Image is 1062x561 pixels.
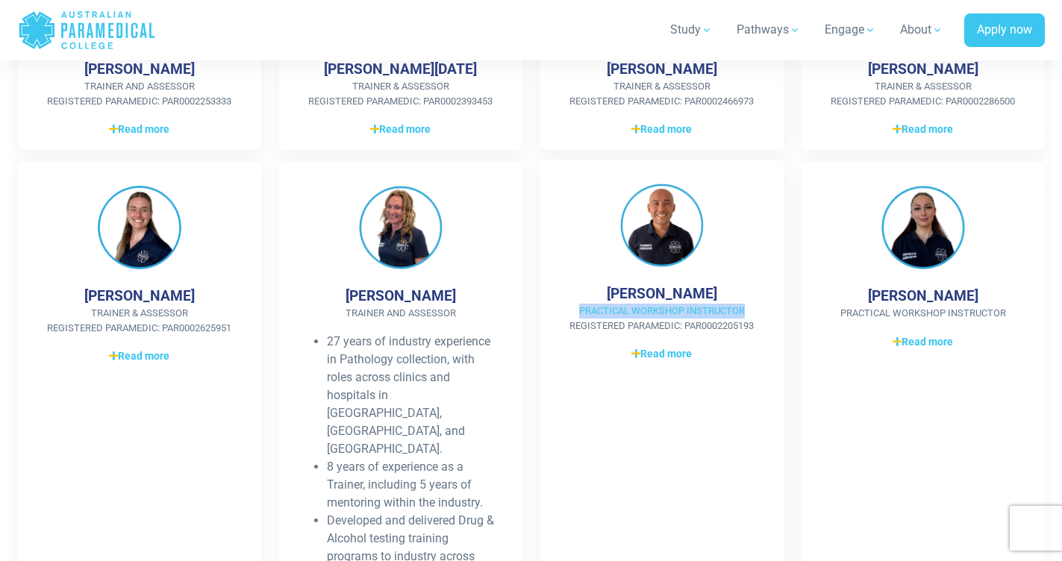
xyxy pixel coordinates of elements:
[564,345,760,363] a: Read more
[631,346,692,362] span: Read more
[327,458,499,512] li: 8 years of experience as a Trainer, including 5 years of mentoring within the industry.
[881,186,965,269] img: Rachelle Elliott
[84,60,195,78] h4: [PERSON_NAME]
[42,79,237,108] span: Trainer and Assessor Registered Paramedic: PAR0002253333
[825,333,1021,351] a: Read more
[825,79,1021,108] span: Trainer & Assessor Registered Paramedic: PAR0002286500
[359,186,443,269] img: Jolanta Kfoury
[303,120,499,138] a: Read more
[631,122,692,137] span: Read more
[893,122,953,137] span: Read more
[564,304,760,333] span: Practical Workshop Instructor Registered Paramedic: PAR0002205193
[816,9,885,51] a: Engage
[370,122,431,137] span: Read more
[109,348,169,364] span: Read more
[825,306,1021,321] span: Practical Workshop Instructor
[607,60,717,78] h4: [PERSON_NAME]
[303,306,499,321] span: Trainer and Assessor
[18,6,156,54] a: Australian Paramedical College
[324,60,477,78] h4: [PERSON_NAME][DATE]
[84,287,195,304] h4: [PERSON_NAME]
[42,306,237,335] span: Trainer & Assessor Registered Paramedic: PAR0002625951
[98,186,181,269] img: Jennifer Prendergast
[346,287,456,304] h4: [PERSON_NAME]
[607,285,717,302] h4: [PERSON_NAME]
[825,120,1021,138] a: Read more
[303,79,499,108] span: Trainer & Assessor Registered Paramedic: PAR0002393453
[620,184,704,267] img: Leonard Price
[728,9,810,51] a: Pathways
[42,347,237,365] a: Read more
[891,9,952,51] a: About
[327,333,499,458] li: 27 years of industry experience in Pathology collection, with roles across clinics and hospitals ...
[42,120,237,138] a: Read more
[868,287,978,304] h4: [PERSON_NAME]
[564,79,760,108] span: Trainer & Assessor Registered Paramedic: PAR0002466973
[868,60,978,78] h4: [PERSON_NAME]
[109,122,169,137] span: Read more
[893,334,953,350] span: Read more
[964,13,1045,48] a: Apply now
[564,120,760,138] a: Read more
[661,9,722,51] a: Study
